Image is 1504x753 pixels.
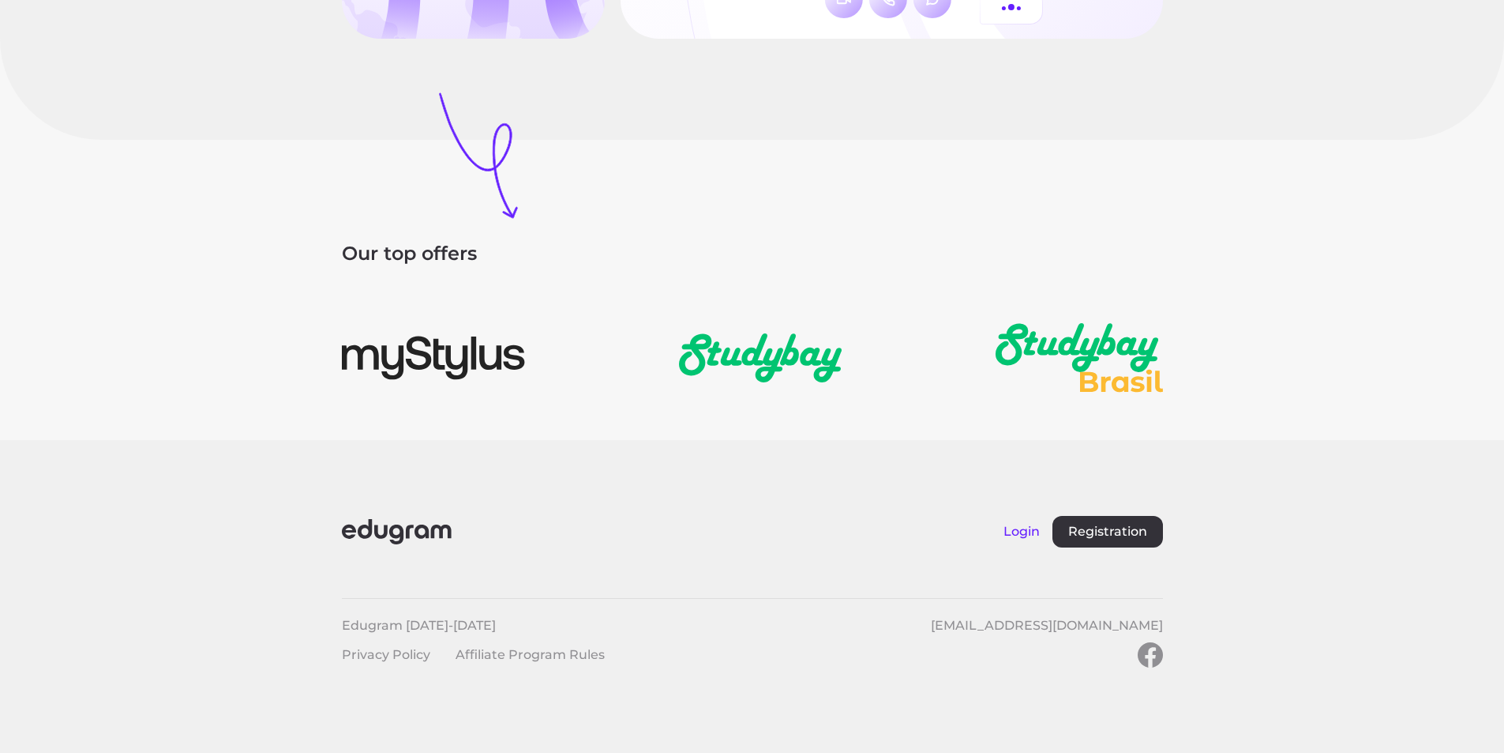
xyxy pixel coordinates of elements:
[342,647,430,662] a: Privacy Policy
[996,323,1163,393] img: Logo: Studybay Brazil
[679,323,842,393] img: Logo: Studybay
[342,519,452,544] img: Edugram Logo
[342,241,1163,266] p: Our top offers
[1003,524,1040,539] button: Login
[1052,516,1163,548] button: Registration
[906,618,1163,633] a: [EMAIL_ADDRESS][DOMAIN_NAME]
[456,647,605,662] a: Affiliate Program Rules
[342,618,521,633] span: Edugram [DATE]-[DATE]
[438,92,519,219] img: Next arrow
[342,323,525,393] img: Logo: MyStylus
